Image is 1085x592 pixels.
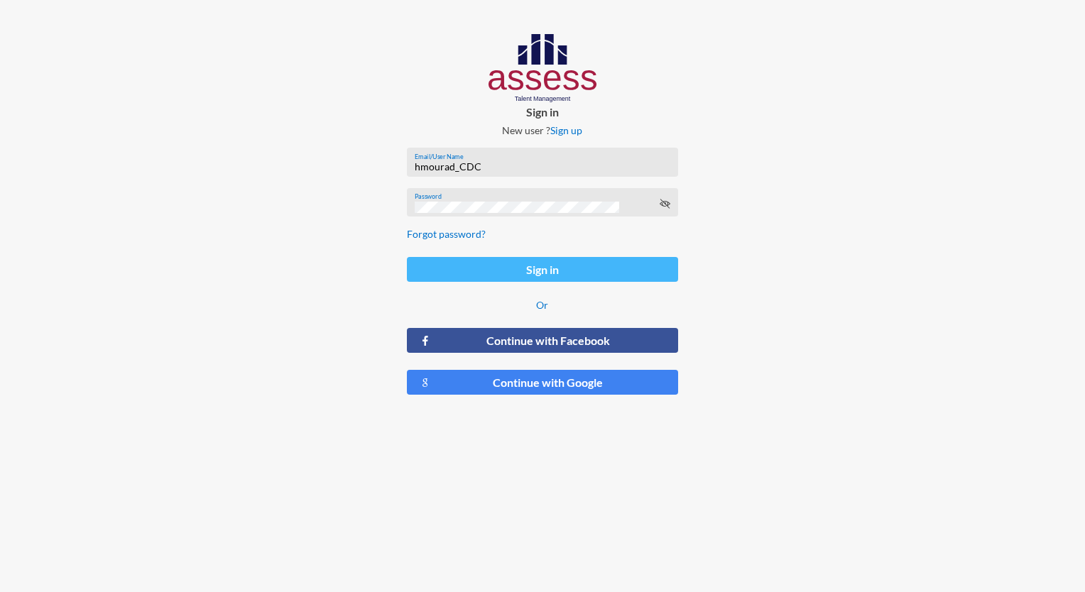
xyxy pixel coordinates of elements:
[396,124,689,136] p: New user ?
[489,34,597,102] img: AssessLogoo.svg
[407,370,677,395] button: Continue with Google
[396,105,689,119] p: Sign in
[415,161,670,172] input: Email/User Name
[407,228,486,240] a: Forgot password?
[407,299,677,311] p: Or
[407,257,677,282] button: Sign in
[550,124,582,136] a: Sign up
[407,328,677,353] button: Continue with Facebook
